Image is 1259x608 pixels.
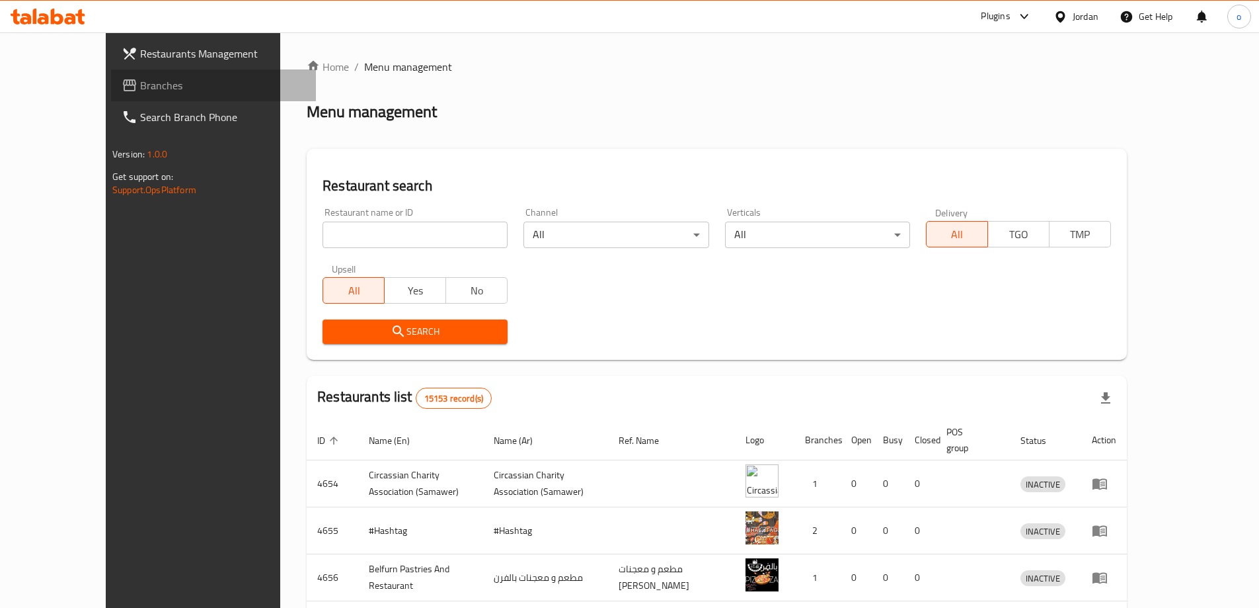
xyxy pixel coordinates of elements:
[987,221,1049,247] button: TGO
[794,507,841,554] td: 2
[328,281,379,300] span: All
[307,59,349,75] a: Home
[354,59,359,75] li: /
[364,59,452,75] span: Menu management
[358,507,483,554] td: #Hashtag
[1092,476,1116,492] div: Menu
[317,433,342,449] span: ID
[1055,225,1106,244] span: TMP
[112,181,196,198] a: Support.OpsPlatform
[1092,570,1116,586] div: Menu
[904,460,936,507] td: 0
[140,46,305,62] span: Restaurants Management
[872,554,904,601] td: 0
[872,507,904,554] td: 0
[935,208,968,217] label: Delivery
[745,511,779,544] img: #Hashtag
[147,146,167,163] span: 1.0.0
[841,507,872,554] td: 0
[993,225,1044,244] span: TGO
[111,69,316,101] a: Branches
[390,281,441,300] span: Yes
[841,554,872,601] td: 0
[1020,476,1065,492] div: INACTIVE
[1020,433,1063,449] span: Status
[384,277,446,304] button: Yes
[1020,570,1065,586] div: INACTIVE
[1020,523,1065,539] div: INACTIVE
[794,460,841,507] td: 1
[904,554,936,601] td: 0
[358,460,483,507] td: ​Circassian ​Charity ​Association​ (Samawer)
[1049,221,1111,247] button: TMP
[841,460,872,507] td: 0
[523,222,708,248] div: All
[333,324,497,340] span: Search
[1081,420,1127,460] th: Action
[494,433,550,449] span: Name (Ar)
[307,59,1127,75] nav: breadcrumb
[323,277,385,304] button: All
[307,507,358,554] td: 4655
[1237,9,1241,24] span: o
[332,264,356,273] label: Upsell
[323,176,1111,196] h2: Restaurant search
[872,460,904,507] td: 0
[745,558,779,591] img: Belfurn Pastries And Restaurant
[483,507,608,554] td: #Hashtag
[112,146,145,163] span: Version:
[111,38,316,69] a: Restaurants Management
[1020,477,1065,492] span: INACTIVE
[416,392,491,405] span: 15153 record(s)
[1020,524,1065,539] span: INACTIVE
[369,433,427,449] span: Name (En)
[794,554,841,601] td: 1
[112,168,173,185] span: Get support on:
[307,101,437,122] h2: Menu management
[841,420,872,460] th: Open
[358,554,483,601] td: Belfurn Pastries And Restaurant
[1020,571,1065,586] span: INACTIVE
[1090,382,1122,414] div: Export file
[140,109,305,125] span: Search Branch Phone
[981,9,1010,24] div: Plugins
[140,77,305,93] span: Branches
[932,225,983,244] span: All
[307,554,358,601] td: 4656
[1073,9,1098,24] div: Jordan
[317,387,492,409] h2: Restaurants list
[483,554,608,601] td: مطعم و معجنات بالفرن
[745,464,779,498] img: ​Circassian ​Charity ​Association​ (Samawer)
[872,420,904,460] th: Busy
[904,507,936,554] td: 0
[904,420,936,460] th: Closed
[619,433,676,449] span: Ref. Name
[451,281,502,300] span: No
[946,424,994,456] span: POS group
[794,420,841,460] th: Branches
[111,101,316,133] a: Search Branch Phone
[483,460,608,507] td: ​Circassian ​Charity ​Association​ (Samawer)
[1092,523,1116,539] div: Menu
[725,222,910,248] div: All
[307,460,358,507] td: 4654
[735,420,794,460] th: Logo
[323,320,508,344] button: Search
[323,222,508,248] input: Search for restaurant name or ID..
[926,221,988,247] button: All
[416,388,492,409] div: Total records count
[445,277,508,304] button: No
[608,554,735,601] td: مطعم و معجنات [PERSON_NAME]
